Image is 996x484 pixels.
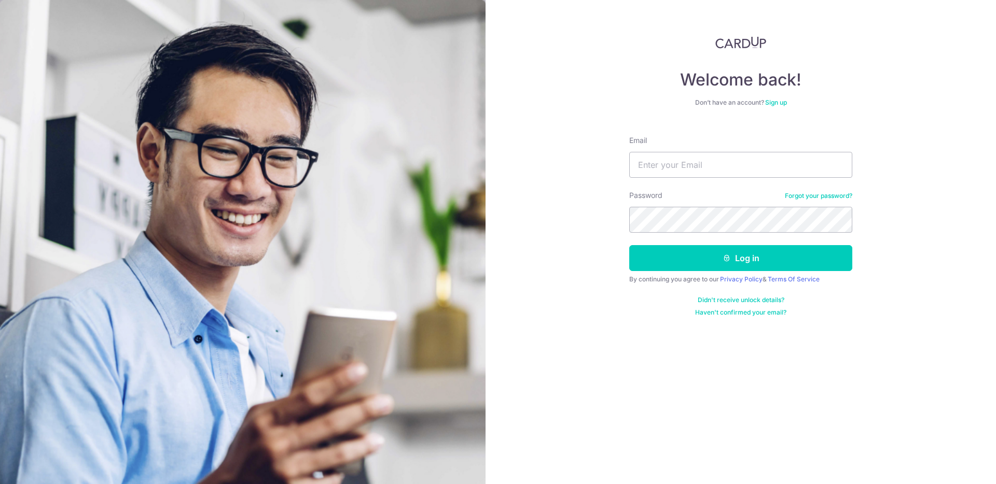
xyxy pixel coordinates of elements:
[629,152,852,178] input: Enter your Email
[720,275,763,283] a: Privacy Policy
[629,245,852,271] button: Log in
[785,192,852,200] a: Forgot your password?
[715,36,766,49] img: CardUp Logo
[629,69,852,90] h4: Welcome back!
[768,275,820,283] a: Terms Of Service
[695,308,786,317] a: Haven't confirmed your email?
[629,190,662,201] label: Password
[765,98,787,106] a: Sign up
[698,296,784,304] a: Didn't receive unlock details?
[629,135,647,146] label: Email
[629,275,852,283] div: By continuing you agree to our &
[629,98,852,107] div: Don’t have an account?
